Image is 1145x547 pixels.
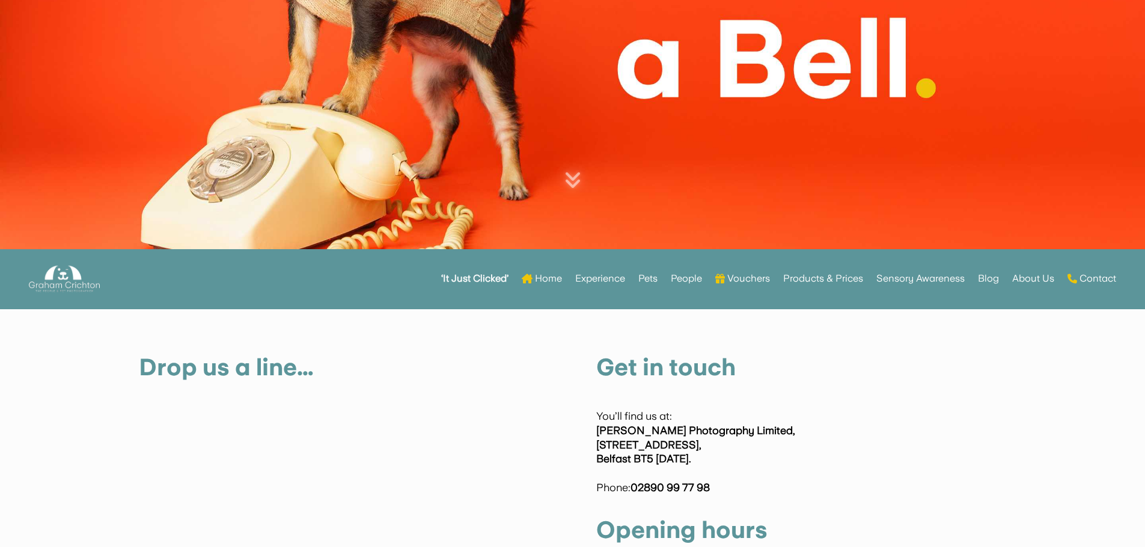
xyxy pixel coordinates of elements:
[441,274,508,283] strong: ‘It Just Clicked’
[441,255,508,302] a: ‘It Just Clicked’
[783,255,863,302] a: Products & Prices
[978,255,999,302] a: Blog
[596,409,1006,495] p: You’ll find us at: Phone:
[575,255,625,302] a: Experience
[522,255,562,302] a: Home
[671,255,702,302] a: People
[139,355,549,385] h2: Drop us a line…
[1067,255,1116,302] a: Contact
[1012,255,1054,302] a: About Us
[638,255,658,302] a: Pets
[631,481,710,494] strong: 02890 99 77 98
[29,262,100,295] img: Graham Crichton Photography Logo - Graham Crichton - Belfast Family & Pet Photography Studio
[596,424,795,465] strong: [PERSON_NAME] Photography Limited, [STREET_ADDRESS], Belfast BT5 [DATE].
[715,255,770,302] a: Vouchers
[876,255,965,302] a: Sensory Awareness
[596,355,1006,385] h2: Get in touch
